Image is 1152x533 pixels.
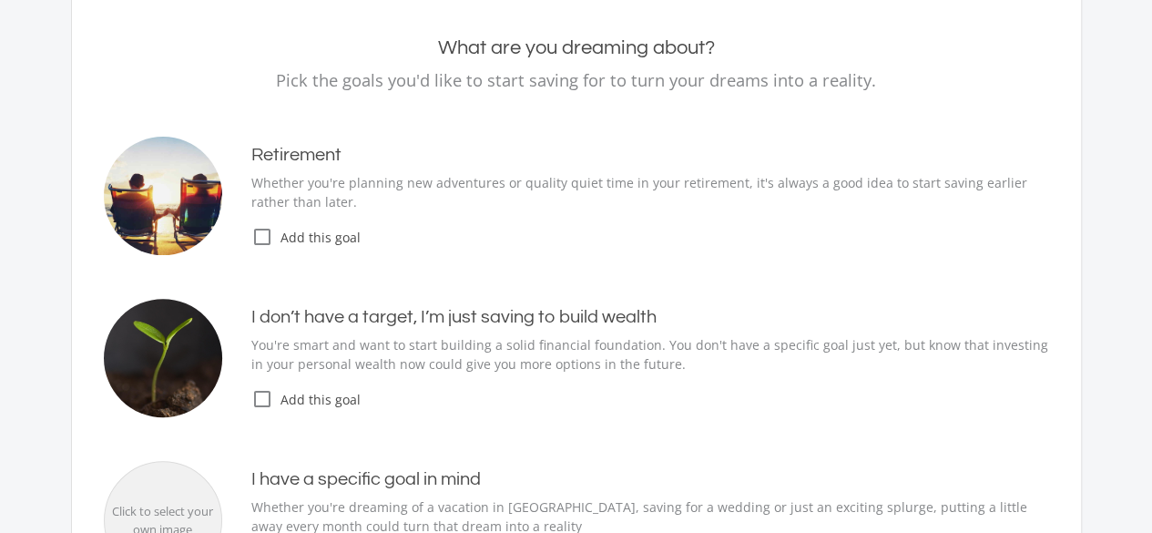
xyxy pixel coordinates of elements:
[251,173,1049,211] p: Whether you're planning new adventures or quality quiet time in your retirement, it's always a go...
[251,388,273,410] i: check_box_outline_blank
[251,144,1049,166] h4: Retirement
[273,228,1049,247] span: Add this goal
[104,36,1049,60] h2: What are you dreaming about?
[251,335,1049,374] p: You're smart and want to start building a solid financial foundation. You don't have a specific g...
[251,226,273,248] i: check_box_outline_blank
[104,67,1049,93] p: Pick the goals you'd like to start saving for to turn your dreams into a reality.
[251,306,1049,328] h4: I don’t have a target, I’m just saving to build wealth
[251,468,1049,490] h4: I have a specific goal in mind
[273,390,1049,409] span: Add this goal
